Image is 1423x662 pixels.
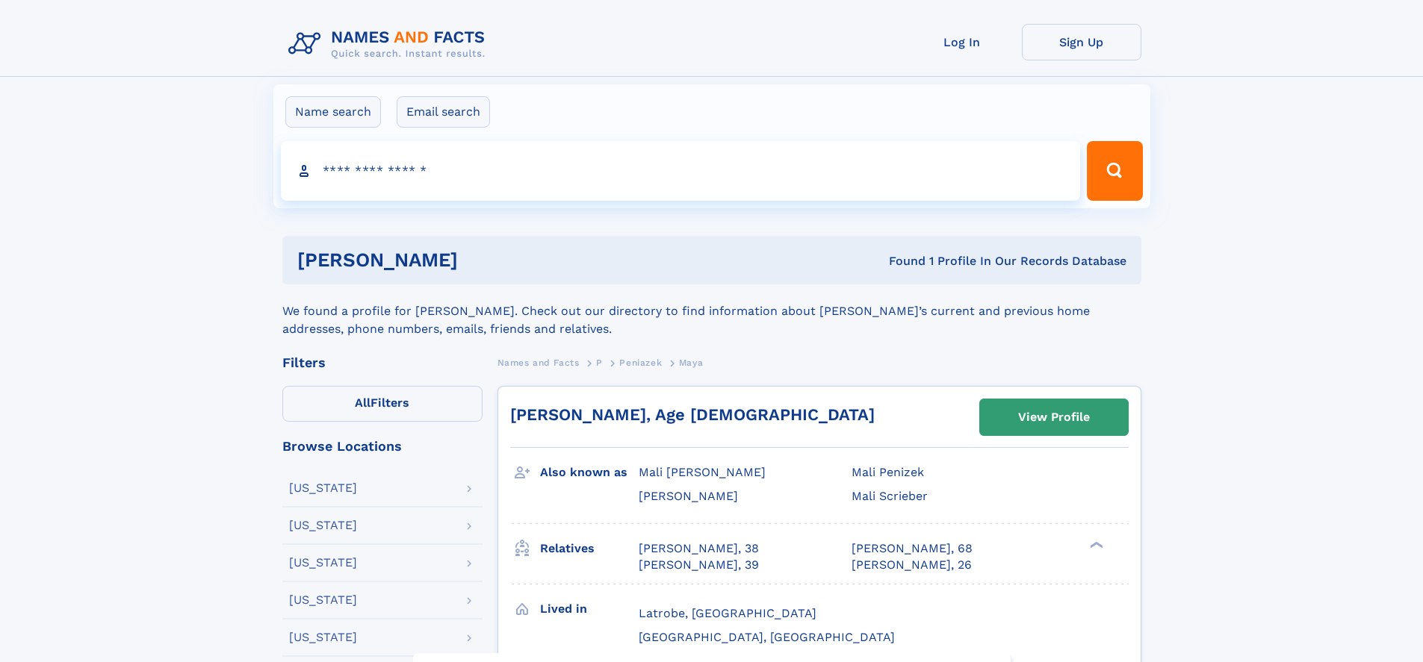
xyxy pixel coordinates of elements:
[1018,400,1090,434] div: View Profile
[852,489,928,503] span: Mali Scrieber
[1086,540,1104,549] div: ❯
[289,519,357,531] div: [US_STATE]
[639,630,895,644] span: [GEOGRAPHIC_DATA], [GEOGRAPHIC_DATA]
[639,465,766,479] span: Mali [PERSON_NAME]
[852,540,973,557] a: [PERSON_NAME], 68
[289,631,357,643] div: [US_STATE]
[282,356,483,369] div: Filters
[852,465,924,479] span: Mali Penizek
[297,251,674,269] h1: [PERSON_NAME]
[289,482,357,494] div: [US_STATE]
[540,596,639,622] h3: Lived in
[282,386,483,422] label: Filters
[902,24,1022,60] a: Log In
[619,357,662,368] span: Peniazek
[619,353,662,372] a: Peniazek
[596,353,603,372] a: P
[1022,24,1141,60] a: Sign Up
[673,253,1126,269] div: Found 1 Profile In Our Records Database
[980,399,1128,435] a: View Profile
[282,24,497,64] img: Logo Names and Facts
[289,557,357,569] div: [US_STATE]
[282,284,1141,338] div: We found a profile for [PERSON_NAME]. Check out our directory to find information about [PERSON_N...
[497,353,580,372] a: Names and Facts
[852,557,972,573] a: [PERSON_NAME], 26
[397,96,490,128] label: Email search
[510,405,875,424] a: [PERSON_NAME], Age [DEMOGRAPHIC_DATA]
[540,460,639,485] h3: Also known as
[596,357,603,368] span: P
[282,440,483,453] div: Browse Locations
[639,489,738,503] span: [PERSON_NAME]
[355,396,371,410] span: All
[639,540,759,557] a: [PERSON_NAME], 38
[1087,141,1142,201] button: Search Button
[289,594,357,606] div: [US_STATE]
[540,536,639,561] h3: Relatives
[281,141,1081,201] input: search input
[639,557,759,573] a: [PERSON_NAME], 39
[285,96,381,128] label: Name search
[679,357,703,368] span: Maya
[639,606,816,620] span: Latrobe, [GEOGRAPHIC_DATA]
